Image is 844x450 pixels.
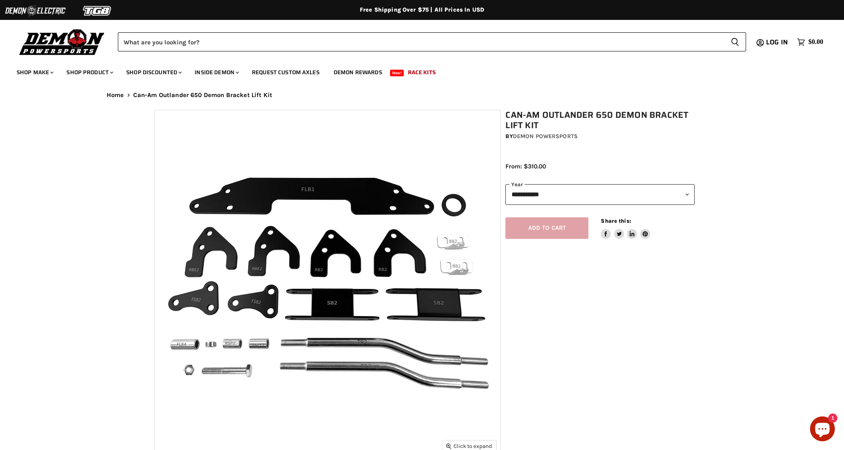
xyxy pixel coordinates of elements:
[724,32,746,51] button: Search
[120,64,187,81] a: Shop Discounted
[808,38,823,46] span: $0.00
[601,217,650,239] aside: Share this:
[446,443,492,449] span: Click to expand
[66,3,129,19] img: TGB Logo 2
[188,64,244,81] a: Inside Demon
[402,64,442,81] a: Race Kits
[601,218,631,224] span: Share this:
[60,64,118,81] a: Shop Product
[246,64,326,81] a: Request Custom Axles
[10,61,821,81] ul: Main menu
[118,32,746,51] form: Product
[807,416,837,443] inbox-online-store-chat: Shopify online store chat
[107,92,124,99] a: Home
[90,6,754,14] div: Free Shipping Over $75 | All Prices In USD
[762,39,793,46] a: Log in
[90,92,754,99] nav: Breadcrumbs
[10,64,59,81] a: Shop Make
[793,36,827,48] a: $0.00
[505,184,695,204] select: year
[505,110,695,131] h1: Can-Am Outlander 650 Demon Bracket Lift Kit
[118,32,724,51] input: Search
[4,3,66,19] img: Demon Electric Logo 2
[505,163,546,170] span: From: $310.00
[390,70,404,76] span: New!
[133,92,272,99] span: Can-Am Outlander 650 Demon Bracket Lift Kit
[327,64,388,81] a: Demon Rewards
[505,132,695,141] div: by
[17,27,107,56] img: Demon Powersports
[766,37,788,47] span: Log in
[513,133,578,140] a: Demon Powersports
